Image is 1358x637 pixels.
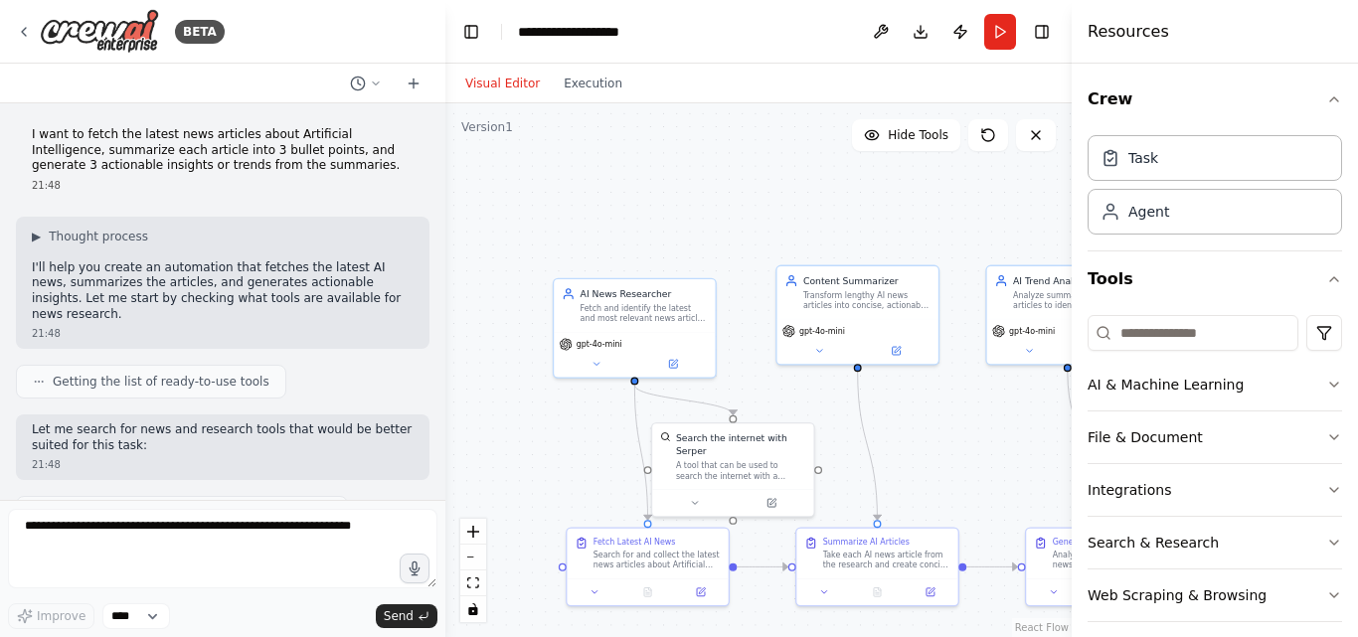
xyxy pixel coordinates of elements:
div: Content SummarizerTransform lengthy AI news articles into concise, actionable summaries by extrac... [775,265,939,366]
div: Fetch Latest AI News [594,537,676,548]
button: Search & Research [1088,517,1342,568]
div: AI Trend AnalystAnalyze summarized AI news articles to identify patterns, emerging trends, and ge... [985,265,1149,366]
button: Integrations [1088,464,1342,516]
button: Hide left sidebar [457,18,485,46]
img: SerperDevTool [660,431,671,442]
button: Execution [552,72,634,95]
g: Edge from a748a884-db60-43c2-a5e4-2b620a498f5b to 0271dab6-0047-4010-a86b-203744c8b834 [628,385,654,520]
div: 21:48 [32,457,414,472]
div: Agent [1128,202,1169,222]
button: Open in side panel [859,343,934,359]
div: Analyze summarized AI news articles to identify patterns, emerging trends, and generate exactly 3... [1013,290,1140,311]
button: File & Document [1088,411,1342,463]
g: Edge from 36029a7a-2d67-489e-a2c8-3ca425b9e8e9 to 76ee4ab0-2e6c-4426-b16b-880213c7a1c7 [966,560,1017,573]
h4: Resources [1088,20,1169,44]
button: zoom in [460,519,486,545]
div: Search for and collect the latest news articles about Artificial Intelligence from the past 7 day... [594,550,721,570]
div: AI News Researcher [581,287,708,300]
span: Improve [37,608,85,624]
button: Open in side panel [735,495,809,511]
button: Switch to previous chat [342,72,390,95]
div: AI Trend Analyst [1013,274,1140,287]
div: 21:48 [32,326,414,341]
button: Start a new chat [398,72,429,95]
span: Send [384,608,414,624]
button: Click to speak your automation idea [400,554,429,583]
div: 21:48 [32,178,414,193]
div: Fetch and identify the latest and most relevant news articles about Artificial Intelligence from ... [581,303,708,324]
g: Edge from a748a884-db60-43c2-a5e4-2b620a498f5b to 8c8a6712-764f-4ab4-a4ca-1074514f9301 [628,385,740,414]
button: Open in side panel [636,356,711,372]
div: Crew [1088,127,1342,250]
g: Edge from d9927068-0bb2-4f3a-bcd3-bf6f939b31b4 to 36029a7a-2d67-489e-a2c8-3ca425b9e8e9 [851,372,884,520]
button: Send [376,604,437,628]
button: No output available [850,584,906,600]
button: Tools [1088,251,1342,307]
span: Hide Tools [888,127,948,143]
p: I'll help you create an automation that fetches the latest AI news, summarizes the articles, and ... [32,260,414,322]
p: Let me search for news and research tools that would be better suited for this task: [32,422,414,453]
div: Transform lengthy AI news articles into concise, actionable summaries by extracting the most impo... [803,290,931,311]
div: Content Summarizer [803,274,931,287]
button: Open in side panel [678,584,723,600]
span: gpt-4o-mini [1009,326,1055,337]
button: Crew [1088,72,1342,127]
button: Web Scraping & Browsing [1088,569,1342,621]
span: Thought process [49,229,148,244]
div: Summarize AI Articles [823,537,910,548]
button: ▶Thought process [32,229,148,244]
img: Logo [40,9,159,54]
span: Getting the list of ready-to-use tools [53,374,269,390]
button: Open in side panel [908,584,952,600]
button: Improve [8,603,94,629]
div: Task [1128,148,1158,168]
button: AI & Machine Learning [1088,359,1342,410]
div: Take each AI news article from the research and create concise summaries. For each article, extra... [823,550,950,570]
nav: breadcrumb [518,22,619,42]
div: BETA [175,20,225,44]
div: SerperDevToolSearch the internet with SerperA tool that can be used to search the internet with a... [651,422,815,518]
div: Analyze all the summarized AI news articles to identify overarching patterns, emerging trends, an... [1053,550,1180,570]
button: No output available [620,584,676,600]
span: gpt-4o-mini [577,339,622,350]
button: Hide right sidebar [1028,18,1056,46]
div: Generate AI Trend InsightsAnalyze all the summarized AI news articles to identify overarching pat... [1025,528,1189,607]
button: toggle interactivity [460,596,486,622]
a: React Flow attribution [1015,622,1069,633]
div: AI News ResearcherFetch and identify the latest and most relevant news articles about Artificial ... [553,278,717,379]
button: zoom out [460,545,486,570]
button: Visual Editor [453,72,552,95]
div: Search the internet with Serper [676,431,806,457]
p: I want to fetch the latest news articles about Artificial Intelligence, summarize each article in... [32,127,414,174]
div: React Flow controls [460,519,486,622]
div: Fetch Latest AI NewsSearch for and collect the latest news articles about Artificial Intelligence... [566,528,730,607]
button: Hide Tools [852,119,960,151]
span: ▶ [32,229,41,244]
g: Edge from 0271dab6-0047-4010-a86b-203744c8b834 to 36029a7a-2d67-489e-a2c8-3ca425b9e8e9 [737,560,787,573]
button: fit view [460,570,486,596]
div: A tool that can be used to search the internet with a search_query. Supports different search typ... [676,460,806,481]
div: Generate AI Trend Insights [1053,537,1157,548]
span: gpt-4o-mini [799,326,845,337]
div: Summarize AI ArticlesTake each AI news article from the research and create concise summaries. Fo... [795,528,959,607]
div: Version 1 [461,119,513,135]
